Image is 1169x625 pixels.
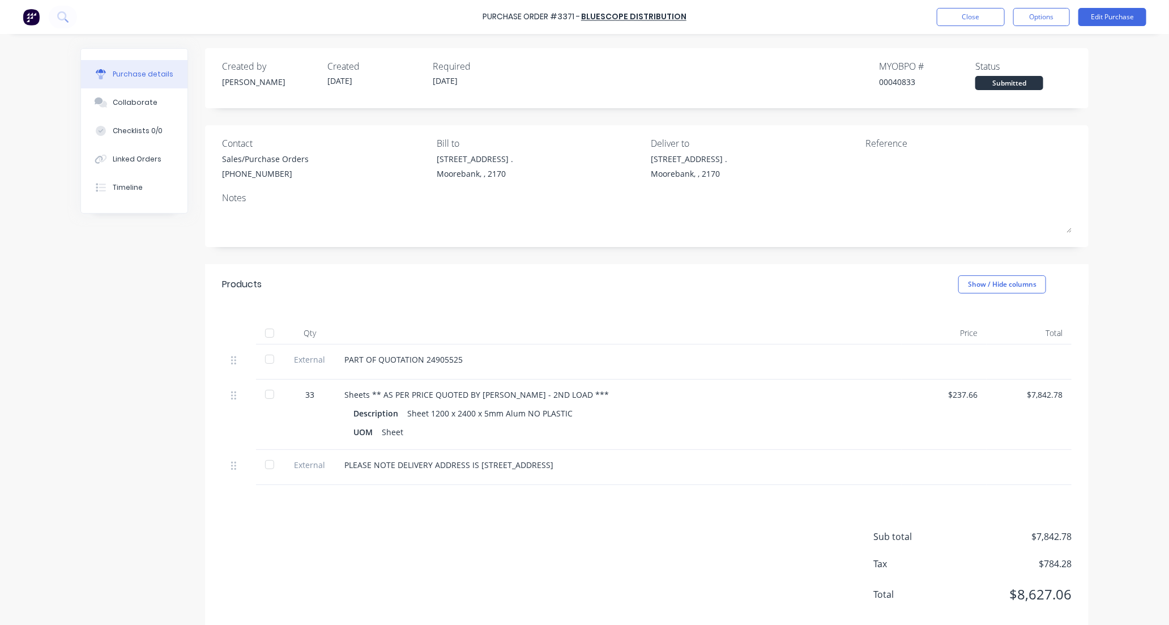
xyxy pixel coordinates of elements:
button: Checklists 0/0 [81,117,187,145]
div: Products [222,278,262,291]
div: Purchase Order #3371 - [483,11,580,23]
button: Options [1013,8,1070,26]
div: PLEASE NOTE DELIVERY ADDRESS IS [STREET_ADDRESS] [344,459,893,471]
button: Collaborate [81,88,187,117]
div: Moorebank, , 2170 [437,168,513,180]
div: Timeline [113,182,143,193]
span: $7,842.78 [958,530,1072,543]
div: Price [902,322,987,345]
div: Deliver to [651,137,857,150]
div: MYOB PO # [879,59,975,73]
div: [STREET_ADDRESS] . [651,153,728,165]
div: [PHONE_NUMBER] [222,168,309,180]
div: Linked Orders [113,154,161,164]
span: External [293,459,326,471]
div: Checklists 0/0 [113,126,163,136]
div: PART OF QUOTATION 24905525 [344,354,893,365]
a: Bluescope Distribution [581,11,686,23]
img: Factory [23,8,40,25]
div: Bill to [437,137,643,150]
span: $784.28 [958,557,1072,571]
div: Purchase details [113,69,173,79]
button: Close [937,8,1005,26]
div: Created [327,59,424,73]
div: $237.66 [911,389,978,401]
div: Moorebank, , 2170 [651,168,728,180]
div: 00040833 [879,76,975,88]
button: Edit Purchase [1078,8,1146,26]
button: Show / Hide columns [958,275,1046,294]
div: [STREET_ADDRESS] . [437,153,513,165]
div: Collaborate [113,97,157,108]
button: Purchase details [81,60,187,88]
div: UOM [353,424,382,440]
button: Linked Orders [81,145,187,173]
span: Sub total [873,530,958,543]
div: Reference [865,137,1072,150]
div: 33 [293,389,326,401]
span: Total [873,588,958,601]
div: Qty [284,322,335,345]
div: Sheets ** AS PER PRICE QUOTED BY [PERSON_NAME] - 2ND LOAD *** [344,389,893,401]
span: $8,627.06 [958,584,1072,605]
div: Sheet 1200 x 2400 x 5mm Alum NO PLASTIC [407,405,573,422]
div: [PERSON_NAME] [222,76,318,88]
div: Sheet [382,424,403,440]
div: Contact [222,137,428,150]
div: Created by [222,59,318,73]
div: Status [975,59,1072,73]
span: Tax [873,557,958,571]
div: Sales/Purchase Orders [222,153,309,165]
div: Submitted [975,76,1043,90]
button: Timeline [81,173,187,202]
span: External [293,354,326,365]
div: Total [987,322,1072,345]
div: Notes [222,191,1072,205]
div: $7,842.78 [996,389,1063,401]
div: Required [433,59,529,73]
div: Description [353,405,407,422]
